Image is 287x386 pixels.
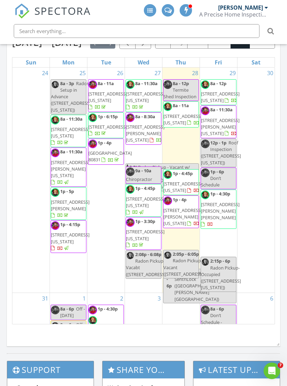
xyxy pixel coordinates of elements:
[126,258,167,277] span: Radon Pickup-Vacabt ([STREET_ADDRESS])
[201,106,240,136] a: 8a - 11:30a [STREET_ADDRESS][PERSON_NAME][US_STATE]
[98,306,118,312] span: 1p - 4:30p
[60,80,74,87] span: 8a - 3p
[201,79,236,105] a: 8a - 12p [STREET_ADDRESS][US_STATE]
[51,221,60,230] img: 5d41ec6cd27e487f914cfc3021816d52.jpeg
[266,68,275,79] a: Go to August 30, 2025
[201,91,240,103] span: [STREET_ADDRESS][US_STATE]
[98,113,118,120] span: 1p - 6:15p
[163,196,172,205] img: 5d41ec6cd27e487f914cfc3021816d52.jpeg
[201,312,227,332] span: Don’t Schedule - Landscapers
[61,58,76,67] a: Monday
[88,140,97,148] img: 5d41ec6cd27e487f914cfc3021816d52.jpeg
[126,184,161,217] a: 1p - 4:45p [STREET_ADDRESS][US_STATE]
[87,293,125,352] td: Go to September 2, 2025
[163,251,172,260] img: img_2854.jpeg
[135,251,161,257] span: 2:08p - 6:08p
[135,80,158,87] span: 8a - 11:30a
[126,112,161,145] a: 8a - 8:30a [STREET_ADDRESS][PERSON_NAME][US_STATE]
[129,164,137,191] span: 8:30a - 6p
[201,140,210,148] img: 5d41ec6cd27e487f914cfc3021816d52.jpeg
[153,68,162,79] a: Go to August 27, 2025
[51,322,60,330] img: img_2854.jpeg
[162,68,200,293] td: Go to August 28, 2025
[88,112,124,139] a: 1p - 6:15p [STREET_ADDRESS]
[51,188,60,197] img: img_2851.jpeg
[163,195,199,228] a: 1p - 4p [STREET_ADDRESS][PERSON_NAME][US_STATE]
[201,265,241,291] span: Radon Pickup-Occupied ([STREET_ADDRESS][US_STATE])
[218,4,263,11] div: [PERSON_NAME]
[162,293,200,352] td: Go to September 4, 2025
[41,293,50,304] a: Go to August 31, 2025
[201,106,210,115] img: 5d41ec6cd27e487f914cfc3021816d52.jpeg
[14,3,30,19] img: The Best Home Inspection Software - Spectora
[126,228,164,241] span: [STREET_ADDRESS][US_STATE]
[163,80,172,89] img: 5d41ec6cd27e487f914cfc3021816d52.jpeg
[201,201,240,221] span: [STREET_ADDRESS][PERSON_NAME][PERSON_NAME]
[88,306,97,314] img: 5d41ec6cd27e487f914cfc3021816d52.jpeg
[191,68,200,79] a: Go to August 28, 2025
[60,149,83,155] span: 8a - 11:30a
[126,79,161,112] a: 8a - 11:30a [STREET_ADDRESS][US_STATE]
[135,218,155,224] span: 1p - 3:30p
[88,91,127,103] span: [STREET_ADDRESS][US_STATE]
[51,199,89,212] span: [STREET_ADDRESS][PERSON_NAME]
[88,113,97,122] img: img_2851.jpeg
[51,187,86,220] a: 1p - 5p [STREET_ADDRESS][PERSON_NAME]
[210,258,230,264] span: 2:15p - 6p
[163,102,172,111] img: img_2851.jpeg
[125,293,162,352] td: Go to September 3, 2025
[237,293,275,352] td: Go to September 6, 2025
[199,11,268,18] div: A Precise Home Inspection
[163,257,205,277] span: Radon Pickup- Vacant ([STREET_ADDRESS])
[98,140,111,146] span: 1p - 4p
[163,181,202,193] span: [STREET_ADDRESS][US_STATE]
[126,176,152,182] span: Chiropractor
[88,140,132,163] a: 1p - 4p [GEOGRAPHIC_DATA] 80831
[41,68,50,79] a: Go to August 24, 2025
[173,170,193,176] span: 1p - 4:45p
[174,58,188,67] a: Thursday
[126,167,135,176] img: 5d41ec6cd27e487f914cfc3021816d52.jpeg
[200,68,237,293] td: Go to August 29, 2025
[126,113,135,122] img: 5d41ec6cd27e487f914cfc3021816d52.jpeg
[51,188,89,218] a: 1p - 5p [STREET_ADDRESS][PERSON_NAME]
[24,58,38,67] a: Sunday
[51,80,60,89] img: img_2854.jpeg
[210,80,226,87] span: 8a - 12p
[51,115,86,148] a: 8a - 11:30a [STREET_ADDRESS][US_STATE]
[51,220,86,253] a: 1p - 4:15p [STREET_ADDRESS][US_STATE]
[88,139,124,165] a: 1p - 4p [GEOGRAPHIC_DATA] 80831
[173,102,189,109] span: 8a - 11a
[126,91,164,103] span: [STREET_ADDRESS][US_STATE]
[135,113,155,120] span: 8a - 8:30a
[103,361,185,378] h3: Share Your Spectora Experience
[100,58,113,67] a: Tuesday
[51,116,60,124] img: img_2851.jpeg
[201,190,236,229] a: 1p - 4:30p [STREET_ADDRESS][PERSON_NAME][PERSON_NAME]
[78,68,87,79] a: Go to August 25, 2025
[174,270,226,302] span: Radon Pickup - Vacant w/ SentriLock ([GEOGRAPHIC_DATA][PERSON_NAME][GEOGRAPHIC_DATA])
[51,116,89,146] a: 8a - 11:30a [STREET_ADDRESS][US_STATE]
[88,80,97,89] img: 5d41ec6cd27e487f914cfc3021816d52.jpeg
[228,68,237,79] a: Go to August 29, 2025
[136,58,151,67] a: Wednesday
[264,363,280,379] iframe: Intercom live chat
[201,169,210,177] img: 5d41ec6cd27e487f914cfc3021816d52.jpeg
[201,191,210,199] img: img_2851.jpeg
[210,191,230,197] span: 1p - 4:30p
[163,102,202,125] a: 8a - 11a [STREET_ADDRESS][US_STATE]
[126,185,135,194] img: img_2851.jpeg
[88,79,124,112] a: 8a - 11a [STREET_ADDRESS][US_STATE]
[163,169,199,195] a: 1p - 4:45p [STREET_ADDRESS][US_STATE]
[201,80,210,89] img: img_2851.jpeg
[201,117,240,136] span: [STREET_ADDRESS][PERSON_NAME][US_STATE]
[51,159,89,179] span: [STREET_ADDRESS][PERSON_NAME][US_STATE]
[173,80,189,87] span: 8a - 12p
[51,126,89,139] span: [STREET_ADDRESS][US_STATE]
[60,322,74,328] span: 8a - 6p
[126,80,164,110] a: 8a - 11:30a [STREET_ADDRESS][US_STATE]
[163,113,202,126] span: [STREET_ADDRESS][US_STATE]
[200,293,237,352] td: Go to September 5, 2025
[14,9,91,24] a: SPECTORA
[173,196,187,203] span: 1p - 4p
